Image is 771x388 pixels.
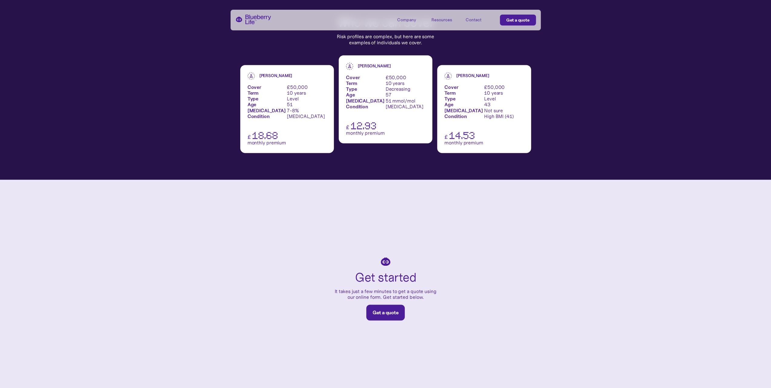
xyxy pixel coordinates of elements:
[248,84,286,119] strong: Cover Term Type Age [MEDICAL_DATA] Condition
[331,288,440,300] p: It takes just a few minutes to get a quote using our online form. Get started below.
[331,34,440,45] p: Risk profiles are complex, but here are some examples of individuals we cover.
[397,17,416,22] div: Company
[444,84,483,119] strong: Cover Term Type Age [MEDICAL_DATA] Condition
[355,271,416,283] h2: Get started
[431,15,459,25] div: Resources
[248,140,286,146] p: monthly premium
[373,309,399,315] div: Get a quote
[431,17,452,22] div: Resources
[397,15,424,25] div: Company
[484,84,524,119] p: £50,000 10 years Level 43 Not sure High BMI (41)
[500,15,536,25] a: Get a quote
[358,63,391,69] strong: [PERSON_NAME]
[466,15,493,25] a: Contact
[235,15,271,24] a: home
[287,84,327,119] p: £50,000 10 years Level 51 7-8% [MEDICAL_DATA]
[456,73,489,78] strong: [PERSON_NAME]
[259,73,292,78] strong: [PERSON_NAME]
[444,140,483,146] p: monthly premium
[506,17,530,23] div: Get a quote
[366,305,405,320] a: Get a quote
[346,74,384,110] strong: Cover Term Type Age [MEDICAL_DATA] Condition
[385,75,425,110] p: £50,000 10 years Decreasing 57 51 mmol/mol [MEDICAL_DATA]
[466,17,481,22] div: Contact
[346,130,385,136] p: monthly premium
